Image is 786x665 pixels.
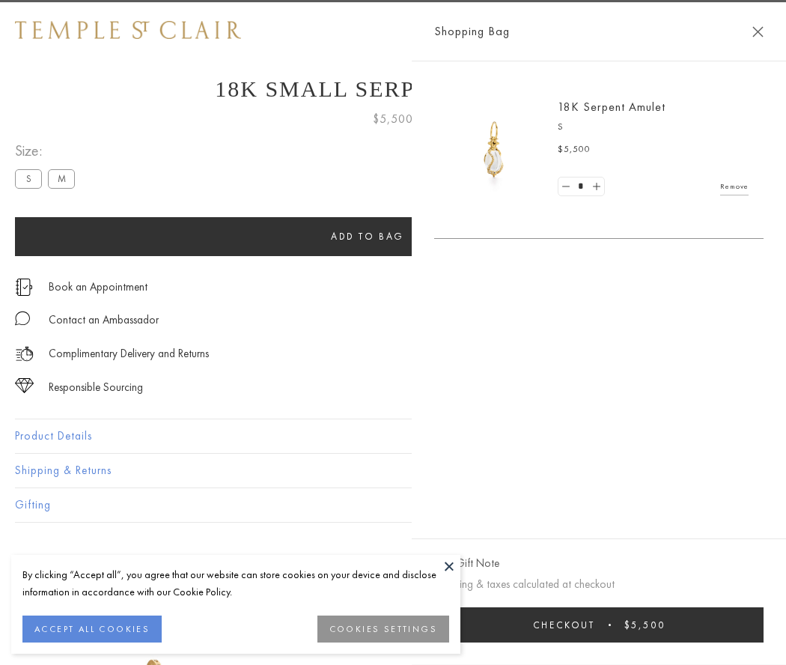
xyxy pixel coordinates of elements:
p: S [558,120,749,135]
img: icon_sourcing.svg [15,378,34,393]
button: ACCEPT ALL COOKIES [22,616,162,643]
span: $5,500 [624,619,665,631]
a: Set quantity to 0 [558,177,573,196]
span: Shopping Bag [434,22,510,41]
button: Shipping & Returns [15,454,771,488]
p: Complimentary Delivery and Returns [49,344,209,363]
a: 18K Serpent Amulet [558,99,665,115]
div: By clicking “Accept all”, you agree that our website can store cookies on your device and disclos... [22,566,449,601]
a: Book an Appointment [49,279,147,295]
button: Close Shopping Bag [752,26,764,37]
label: S [15,169,42,188]
h1: 18K Small Serpent Amulet [15,76,771,102]
img: P51836-E11SERPPV [449,105,539,195]
label: M [48,169,75,188]
div: Responsible Sourcing [49,378,143,397]
button: Gifting [15,488,771,522]
button: Add to bag [15,217,720,256]
span: Add to bag [331,230,404,243]
img: Temple St. Clair [15,21,241,39]
img: icon_delivery.svg [15,344,34,363]
img: icon_appointment.svg [15,279,33,296]
a: Remove [720,178,749,195]
button: Checkout $5,500 [434,607,764,643]
a: Set quantity to 2 [588,177,603,196]
span: $5,500 [373,109,413,129]
button: COOKIES SETTINGS [317,616,449,643]
button: Add Gift Note [434,554,499,573]
span: Checkout [533,619,595,631]
img: MessageIcon-01_2.svg [15,311,30,326]
button: Product Details [15,419,771,453]
span: Size: [15,139,81,163]
span: $5,500 [558,142,591,157]
div: Contact an Ambassador [49,311,159,330]
p: Shipping & taxes calculated at checkout [434,575,764,594]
